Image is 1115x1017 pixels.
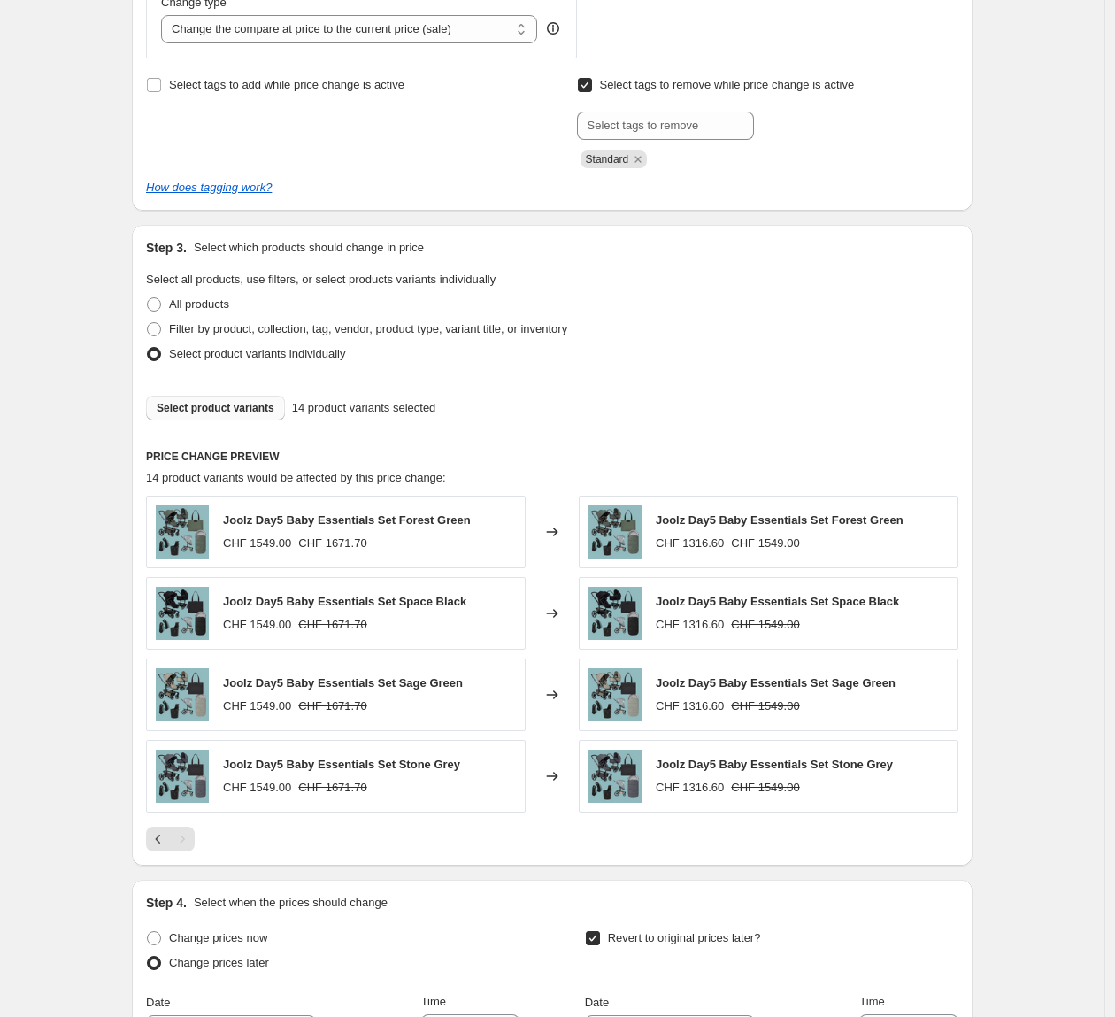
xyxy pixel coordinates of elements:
[223,513,471,527] span: Joolz Day5 Baby Essentials Set Forest Green
[656,595,899,608] span: Joolz Day5 Baby Essentials Set Space Black
[656,697,724,715] div: CHF 1316.60
[600,78,855,91] span: Select tags to remove while price change is active
[146,396,285,420] button: Select product variants
[656,616,724,634] div: CHF 1316.60
[859,995,884,1008] span: Time
[588,587,642,640] img: black_80x.png
[223,595,466,608] span: Joolz Day5 Baby Essentials Set Space Black
[156,668,209,721] img: Day5BundleSageTascheblack_80x.png
[146,894,187,912] h2: Step 4.
[157,401,274,415] span: Select product variants
[585,996,609,1009] span: Date
[608,931,761,944] span: Revert to original prices later?
[656,779,724,797] div: CHF 1316.60
[156,750,209,803] img: Day5BundleStoneTascheblack_80x.png
[156,505,209,559] img: forest_80x.png
[146,450,958,464] h6: PRICE CHANGE PREVIEW
[146,827,171,851] button: Previous
[298,779,366,797] strike: CHF 1671.70
[630,151,646,167] button: Remove Standard
[156,587,209,640] img: black_80x.png
[588,668,642,721] img: Day5BundleSageTascheblack_80x.png
[292,399,436,417] span: 14 product variants selected
[169,297,229,311] span: All products
[656,758,893,771] span: Joolz Day5 Baby Essentials Set Stone Grey
[169,956,269,969] span: Change prices later
[223,616,291,634] div: CHF 1549.00
[146,273,496,286] span: Select all products, use filters, or select products variants individually
[298,535,366,552] strike: CHF 1671.70
[146,827,195,851] nav: Pagination
[656,676,896,690] span: Joolz Day5 Baby Essentials Set Sage Green
[194,239,424,257] p: Select which products should change in price
[146,181,272,194] a: How does tagging work?
[223,758,460,771] span: Joolz Day5 Baby Essentials Set Stone Grey
[656,535,724,552] div: CHF 1316.60
[656,513,904,527] span: Joolz Day5 Baby Essentials Set Forest Green
[169,931,267,944] span: Change prices now
[194,894,388,912] p: Select when the prices should change
[223,779,291,797] div: CHF 1549.00
[577,112,754,140] input: Select tags to remove
[421,995,446,1008] span: Time
[146,996,170,1009] span: Date
[146,239,187,257] h2: Step 3.
[731,616,799,634] strike: CHF 1549.00
[588,750,642,803] img: Day5BundleStoneTascheblack_80x.png
[169,322,567,335] span: Filter by product, collection, tag, vendor, product type, variant title, or inventory
[731,779,799,797] strike: CHF 1549.00
[169,78,404,91] span: Select tags to add while price change is active
[223,697,291,715] div: CHF 1549.00
[146,471,446,484] span: 14 product variants would be affected by this price change:
[731,697,799,715] strike: CHF 1549.00
[298,697,366,715] strike: CHF 1671.70
[586,153,629,166] span: Standard
[731,535,799,552] strike: CHF 1549.00
[223,535,291,552] div: CHF 1549.00
[544,19,562,37] div: help
[169,347,345,360] span: Select product variants individually
[223,676,463,690] span: Joolz Day5 Baby Essentials Set Sage Green
[298,616,366,634] strike: CHF 1671.70
[588,505,642,559] img: forest_80x.png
